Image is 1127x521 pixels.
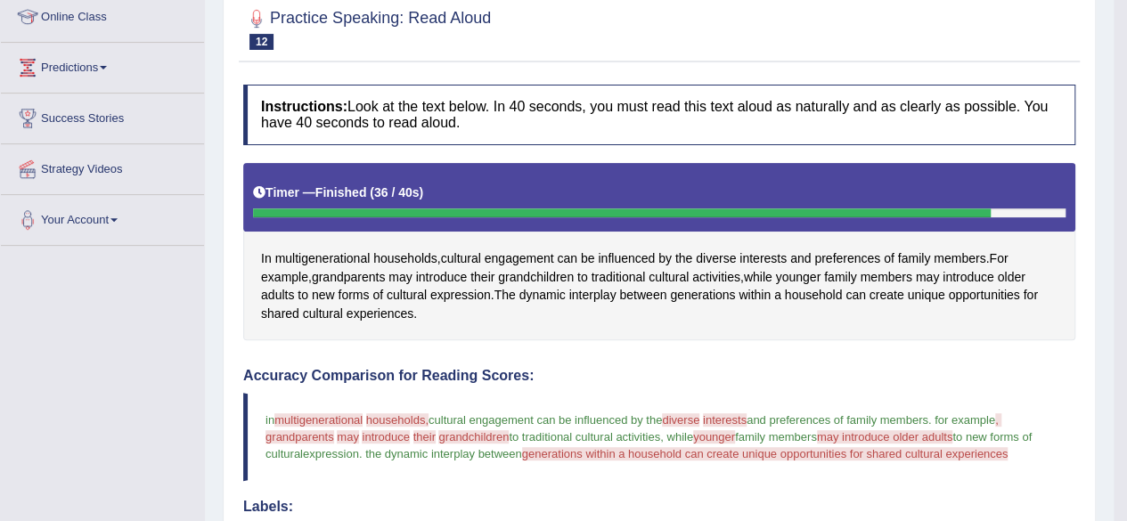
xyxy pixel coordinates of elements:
[989,249,1008,268] span: Click to see word definition
[598,249,655,268] span: Click to see word definition
[498,268,574,287] span: Click to see word definition
[790,249,811,268] span: Click to see word definition
[1,144,204,189] a: Strategy Videos
[303,447,359,460] span: expression
[365,447,522,460] span: the dynamic interplay between
[845,286,866,305] span: Click to see word definition
[884,249,894,268] span: Click to see word definition
[338,286,369,305] span: Click to see word definition
[274,413,363,427] span: multigenerational
[660,430,664,444] span: ,
[785,286,843,305] span: Click to see word definition
[693,430,735,444] span: younger
[275,249,371,268] span: Click to see word definition
[814,249,880,268] span: Click to see word definition
[429,413,662,427] span: cultural engagement can be influenced by the
[509,430,660,444] span: to traditional cultural activities
[1023,286,1037,305] span: Click to see word definition
[359,447,363,460] span: .
[265,413,1001,444] span: , grandparents
[692,268,740,287] span: Click to see word definition
[649,268,689,287] span: Click to see word definition
[362,430,409,444] span: introduce
[916,268,939,287] span: Click to see word definition
[312,286,335,305] span: Click to see word definition
[413,430,436,444] span: their
[430,286,491,305] span: Click to see word definition
[522,447,1009,460] span: generations within a household can create unique opportunities for shared cultural experiences
[943,268,994,287] span: Click to see word definition
[312,268,386,287] span: Click to see word definition
[1,94,204,138] a: Success Stories
[519,286,566,305] span: Click to see word definition
[243,368,1075,384] h4: Accuracy Comparison for Reading Scores:
[696,249,736,268] span: Click to see word definition
[744,268,772,287] span: Click to see word definition
[739,286,771,305] span: Click to see word definition
[860,268,911,287] span: Click to see word definition
[569,286,617,305] span: Click to see word definition
[619,286,666,305] span: Click to see word definition
[315,185,367,199] b: Finished
[948,286,1019,305] span: Click to see word definition
[243,499,1075,515] h4: Labels:
[775,268,821,287] span: Click to see word definition
[372,286,383,305] span: Click to see word definition
[370,185,374,199] b: (
[347,305,414,323] span: Click to see word definition
[261,249,272,268] span: Click to see word definition
[265,413,274,427] span: in
[249,34,274,50] span: 12
[470,268,494,287] span: Click to see word definition
[374,185,420,199] b: 36 / 40s
[747,413,928,427] span: and preferences of family members
[703,413,747,427] span: interests
[817,430,952,444] span: may introduce older adults
[261,286,294,305] span: Click to see word definition
[253,186,423,199] h5: Timer —
[591,268,645,287] span: Click to see word definition
[735,430,817,444] span: family members
[373,249,437,268] span: Click to see word definition
[485,249,554,268] span: Click to see word definition
[998,268,1025,287] span: Click to see word definition
[774,286,781,305] span: Click to see word definition
[243,85,1075,144] h4: Look at the text below. In 40 seconds, you must read this text aloud as naturally and as clearly ...
[303,305,343,323] span: Click to see word definition
[670,286,735,305] span: Click to see word definition
[934,249,985,268] span: Click to see word definition
[928,413,932,427] span: .
[337,430,359,444] span: may
[416,268,468,287] span: Click to see word definition
[658,249,672,268] span: Click to see word definition
[577,268,588,287] span: Click to see word definition
[907,286,944,305] span: Click to see word definition
[675,249,692,268] span: Click to see word definition
[261,305,299,323] span: Click to see word definition
[581,249,595,268] span: Click to see word definition
[1,43,204,87] a: Predictions
[441,249,481,268] span: Click to see word definition
[261,268,308,287] span: Click to see word definition
[243,163,1075,341] div: , . , , . .
[557,249,577,268] span: Click to see word definition
[1,195,204,240] a: Your Account
[666,430,693,444] span: while
[261,99,347,114] b: Instructions:
[243,5,491,50] h2: Practice Speaking: Read Aloud
[438,430,509,444] span: grandchildren
[824,268,857,287] span: Click to see word definition
[870,286,904,305] span: Click to see word definition
[494,286,516,305] span: Click to see word definition
[387,286,427,305] span: Click to see word definition
[388,268,412,287] span: Click to see word definition
[739,249,787,268] span: Click to see word definition
[898,249,931,268] span: Click to see word definition
[662,413,699,427] span: diverse
[366,413,429,427] span: households,
[420,185,424,199] b: )
[298,286,308,305] span: Click to see word definition
[935,413,995,427] span: for example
